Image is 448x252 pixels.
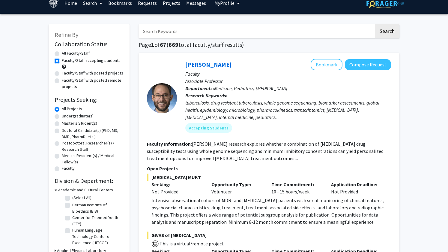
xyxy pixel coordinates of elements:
div: Not Provided [151,188,202,195]
label: All Projects [62,106,82,112]
span: Medicine, Pediatrics, [MEDICAL_DATA] [214,85,287,91]
fg-read-more: [PERSON_NAME] research explores whether a combination of [MEDICAL_DATA] drug susceptibility tests... [147,141,384,161]
p: Faculty [185,70,391,77]
button: Compose Request to Jeffrey Tornheim [345,59,391,70]
p: Seeking: [151,181,202,188]
label: Berman Institute of Bioethics (BIB) [72,202,122,214]
label: Faculty/Staff with posted projects [62,70,123,76]
span: 669 [169,41,178,48]
input: Search Keywords [139,24,374,38]
b: Faculty Information: [147,141,192,147]
div: tuberculosis, drug resistant tuberculosis, whole genome sequencing, biomarker assessments, global... [185,99,391,121]
h1: Page of ( total faculty/staff results) [139,41,399,48]
iframe: Chat [4,225,25,247]
span: 67 [160,41,166,48]
b: Research Keywords: [185,93,228,99]
h2: Division & Department: [55,177,124,184]
label: (Select All) [72,195,91,201]
p: Application Deadline: [331,181,382,188]
div: 10 - 15 hours/week [267,181,327,195]
span: [MEDICAL_DATA] MUKT [147,174,391,181]
h2: Collaboration Status: [55,41,124,48]
span: Refine By [55,31,78,38]
h3: Academic and Cultural Centers [58,187,113,193]
p: Associate Professor [185,77,391,85]
label: Undergraduate(s) [62,113,94,119]
p: Open Projects [147,165,391,172]
a: [PERSON_NAME] [185,61,231,68]
div: Not Provided [327,181,387,195]
label: Medical Resident(s) / Medical Fellow(s) [62,153,124,165]
span: 1 [151,41,154,48]
h2: Projects Seeking: [55,96,124,103]
div: Volunteer [207,181,267,195]
label: Human Language Technology Center of Excellence (HLTCOE) [72,227,122,246]
p: Time Commitment: [271,181,322,188]
label: Center for Talented Youth (CTY) [72,214,122,227]
label: Postdoctoral Researcher(s) / Research Staff [62,140,124,153]
button: Search [375,24,399,38]
label: Master's Student(s) [62,120,97,126]
p: Intensive observational cohort of MDR- and [MEDICAL_DATA] patients with serial monitoring of clin... [151,197,391,226]
label: Faculty/Staff accepting students [62,57,121,64]
mat-chip: Accepting Students [185,123,232,133]
label: Doctoral Candidate(s) (PhD, MD, DMD, PharmD, etc.) [62,127,124,140]
b: Departments: [185,85,214,91]
p: Opportunity Type: [211,181,262,188]
label: Faculty/Staff with posted remote projects [62,77,124,90]
label: Faculty [62,165,75,172]
label: All Faculty/Staff [62,50,90,56]
button: Add Jeffrey Tornheim to Bookmarks [311,59,342,70]
span: GWAS of [MEDICAL_DATA] [147,232,391,239]
span: This is a virtual/remote project [159,241,224,247]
